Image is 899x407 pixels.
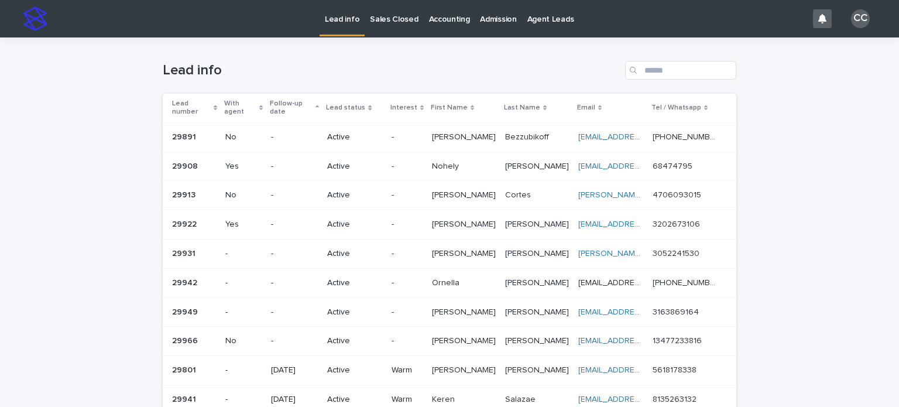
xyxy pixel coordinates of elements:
[578,220,711,228] a: [EMAIL_ADDRESS][DOMAIN_NAME]
[392,278,423,288] p: -
[225,336,262,346] p: No
[163,210,736,240] tr: 2992229922 Yes-Active-[PERSON_NAME][PERSON_NAME] [PERSON_NAME][PERSON_NAME] [EMAIL_ADDRESS][DOMAI...
[225,220,262,230] p: Yes
[163,122,736,152] tr: 2989129891 No-Active-[PERSON_NAME][PERSON_NAME] BezzubikoffBezzubikoff [EMAIL_ADDRESS][DOMAIN_NAM...
[327,365,382,375] p: Active
[432,363,498,375] p: [PERSON_NAME]
[327,190,382,200] p: Active
[505,305,571,317] p: [PERSON_NAME]
[653,247,702,259] p: 3052241530
[163,239,736,268] tr: 2993129931 --Active-[PERSON_NAME][PERSON_NAME] [PERSON_NAME][PERSON_NAME] [PERSON_NAME][EMAIL_ADD...
[327,307,382,317] p: Active
[271,307,318,317] p: -
[225,395,262,405] p: -
[505,276,571,288] p: [PERSON_NAME]
[432,392,457,405] p: Keren
[172,159,200,172] p: 29908
[271,220,318,230] p: -
[505,217,571,230] p: [PERSON_NAME]
[432,188,498,200] p: [PERSON_NAME]
[625,61,736,80] input: Search
[578,249,774,258] a: [PERSON_NAME][EMAIL_ADDRESS][DOMAIN_NAME]
[653,217,702,230] p: 3202673106
[172,130,198,142] p: 29891
[172,188,198,200] p: 29913
[271,162,318,172] p: -
[578,133,711,141] a: [EMAIL_ADDRESS][DOMAIN_NAME]
[577,101,595,114] p: Email
[327,132,382,142] p: Active
[578,308,711,316] a: [EMAIL_ADDRESS][DOMAIN_NAME]
[653,334,704,346] p: 13477233816
[271,249,318,259] p: -
[327,162,382,172] p: Active
[172,334,200,346] p: 29966
[653,159,695,172] p: 68474795
[578,366,711,374] a: [EMAIL_ADDRESS][DOMAIN_NAME]
[225,162,262,172] p: Yes
[392,365,423,375] p: Warm
[651,101,701,114] p: Tel / Whatsapp
[432,247,498,259] p: [PERSON_NAME]
[271,132,318,142] p: -
[505,159,571,172] p: [PERSON_NAME]
[172,392,198,405] p: 29941
[172,97,211,119] p: Lead number
[392,249,423,259] p: -
[270,97,313,119] p: Follow-up date
[271,336,318,346] p: -
[271,365,318,375] p: [DATE]
[163,297,736,327] tr: 2994929949 --Active-[PERSON_NAME][PERSON_NAME] [PERSON_NAME][PERSON_NAME] [EMAIL_ADDRESS][DOMAIN_...
[225,132,262,142] p: No
[163,152,736,181] tr: 2990829908 Yes-Active-NohelyNohely [PERSON_NAME][PERSON_NAME] [EMAIL_ADDRESS][DOMAIN_NAME] 684747...
[326,101,365,114] p: Lead status
[505,130,551,142] p: Bezzubikoff
[172,247,198,259] p: 29931
[392,190,423,200] p: -
[392,220,423,230] p: -
[432,276,462,288] p: Ornella
[225,278,262,288] p: -
[271,278,318,288] p: -
[225,249,262,259] p: -
[851,9,870,28] div: CC
[432,159,461,172] p: Nohely
[392,336,423,346] p: -
[327,336,382,346] p: Active
[327,249,382,259] p: Active
[432,217,498,230] p: [PERSON_NAME]
[172,276,200,288] p: 29942
[172,363,198,375] p: 29801
[653,363,699,375] p: 5618178338
[392,162,423,172] p: -
[225,365,262,375] p: -
[327,278,382,288] p: Active
[390,101,417,114] p: Interest
[392,307,423,317] p: -
[653,392,699,405] p: 8135263132
[163,268,736,297] tr: 2994229942 --Active-OrnellaOrnella [PERSON_NAME][PERSON_NAME] [EMAIL_ADDRESS][EMAIL_ADDRESS] [PHO...
[578,395,711,403] a: [EMAIL_ADDRESS][DOMAIN_NAME]
[327,220,382,230] p: Active
[432,305,498,317] p: [PERSON_NAME]
[504,101,540,114] p: Last Name
[271,395,318,405] p: [DATE]
[224,97,256,119] p: With agent
[653,130,720,142] p: [PHONE_NUMBER]
[505,392,538,405] p: Salazae
[225,190,262,200] p: No
[172,305,200,317] p: 29949
[653,188,704,200] p: 4706093015
[225,307,262,317] p: -
[271,190,318,200] p: -
[505,188,533,200] p: Cortes
[431,101,468,114] p: First Name
[578,191,774,199] a: [PERSON_NAME][EMAIL_ADDRESS][DOMAIN_NAME]
[432,334,498,346] p: [PERSON_NAME]
[505,247,571,259] p: [PERSON_NAME]
[163,356,736,385] tr: 2980129801 -[DATE]ActiveWarm[PERSON_NAME][PERSON_NAME] [PERSON_NAME][PERSON_NAME] [EMAIL_ADDRESS]...
[653,305,701,317] p: 3163869164
[163,62,620,79] h1: Lead info
[392,132,423,142] p: -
